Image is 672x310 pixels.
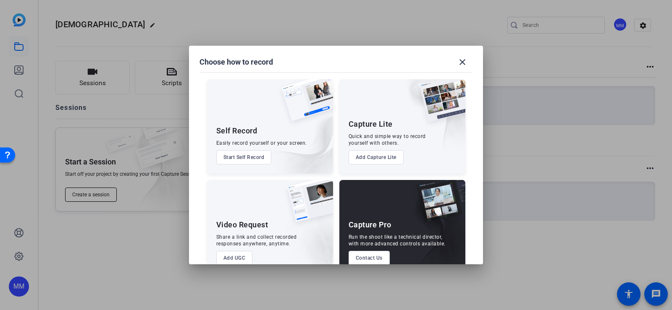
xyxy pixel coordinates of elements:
div: Self Record [216,126,257,136]
div: Capture Lite [349,119,393,129]
div: Run the shoot like a technical director, with more advanced controls available. [349,234,446,247]
img: embarkstudio-ugc-content.png [284,206,333,274]
button: Contact Us [349,251,390,265]
mat-icon: close [457,57,467,67]
img: ugc-content.png [281,180,333,231]
img: capture-pro.png [410,180,465,231]
img: embarkstudio-self-record.png [260,97,333,174]
button: Add Capture Lite [349,150,404,164]
div: Share a link and collect recorded responses anywhere, anytime. [216,234,297,247]
img: capture-lite.png [413,79,465,130]
h1: Choose how to record [199,57,273,67]
div: Easily record yourself or your screen. [216,140,307,146]
button: Add UGC [216,251,253,265]
button: Start Self Record [216,150,272,164]
img: self-record.png [275,79,333,130]
div: Quick and simple way to record yourself with others. [349,133,426,146]
img: embarkstudio-capture-lite.png [390,79,465,163]
div: Video Request [216,220,268,230]
div: Capture Pro [349,220,391,230]
img: embarkstudio-capture-pro.png [403,190,465,274]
